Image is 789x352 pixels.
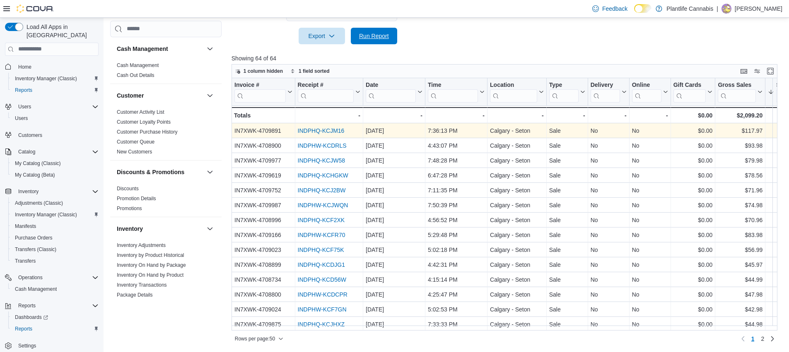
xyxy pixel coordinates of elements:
[673,200,713,210] div: $0.00
[205,44,215,54] button: Cash Management
[718,81,756,89] div: Gross Sales
[17,5,54,13] img: Cova
[490,170,544,180] div: Calgary - Seton
[549,185,585,195] div: Sale
[15,62,35,72] a: Home
[12,113,31,123] a: Users
[234,245,292,255] div: IN7XWK-4709023
[8,323,102,335] button: Reports
[718,200,762,210] div: $74.98
[18,342,36,349] span: Settings
[591,81,627,102] button: Delivery
[244,68,283,74] span: 1 column hidden
[8,84,102,96] button: Reports
[632,110,668,120] div: -
[15,147,39,157] button: Catalog
[632,81,668,102] button: Online
[366,81,416,89] div: Date
[23,23,99,39] span: Load All Apps in [GEOGRAPHIC_DATA]
[297,261,345,268] a: INDPHQ-KCDJG1
[8,232,102,244] button: Purchase Orders
[117,282,167,288] a: Inventory Transactions
[117,252,184,258] a: Inventory by Product Historical
[490,185,544,195] div: Calgary - Seton
[428,170,485,180] div: 6:47:28 PM
[18,274,43,281] span: Operations
[718,185,762,195] div: $71.96
[428,141,485,151] div: 4:43:07 PM
[15,286,57,292] span: Cash Management
[205,167,215,177] button: Discounts & Promotions
[12,324,36,334] a: Reports
[15,340,99,351] span: Settings
[673,156,713,165] div: $0.00
[673,170,713,180] div: $0.00
[632,170,668,180] div: No
[765,66,775,76] button: Enter fullscreen
[110,107,222,160] div: Customer
[359,32,389,40] span: Run Report
[549,110,585,120] div: -
[591,200,627,210] div: No
[117,185,139,192] span: Discounts
[366,230,422,240] div: [DATE]
[18,132,42,139] span: Customers
[15,102,34,112] button: Users
[490,110,544,120] div: -
[12,233,56,243] a: Purchase Orders
[297,276,346,283] a: INDPHQ-KCD56W
[15,273,46,283] button: Operations
[591,126,627,136] div: No
[428,126,485,136] div: 7:36:13 PM
[12,324,99,334] span: Reports
[117,149,152,155] a: New Customers
[205,224,215,234] button: Inventory
[18,103,31,110] span: Users
[591,156,627,165] div: No
[117,129,178,135] a: Customer Purchase History
[632,126,668,136] div: No
[297,321,345,328] a: INDPHQ-KCJHXZ
[490,81,537,89] div: Location
[589,0,631,17] a: Feedback
[12,312,51,322] a: Dashboards
[12,244,99,254] span: Transfers (Classic)
[8,311,102,323] a: Dashboards
[15,130,46,140] a: Customers
[117,91,144,100] h3: Customer
[767,334,777,344] a: Next page
[2,272,102,283] button: Operations
[117,206,142,211] a: Promotions
[117,196,156,201] a: Promotion Details
[117,109,164,115] a: Customer Activity List
[12,74,80,84] a: Inventory Manager (Classic)
[549,156,585,165] div: Sale
[673,81,706,89] div: Gift Cards
[234,81,286,102] div: Invoice #
[232,54,783,62] p: Showing 64 of 64
[117,72,154,79] span: Cash Out Details
[366,126,422,136] div: [DATE]
[235,335,275,342] span: Rows per page : 50
[758,332,767,345] a: Page 2 of 2
[632,81,661,102] div: Online
[15,235,53,241] span: Purchase Orders
[12,198,66,208] a: Adjustments (Classic)
[297,157,345,164] a: INDPHQ-KCJW58
[15,326,32,332] span: Reports
[721,4,731,14] div: Morgen Graves
[15,246,56,253] span: Transfers (Classic)
[591,170,627,180] div: No
[232,66,286,76] button: 1 column hidden
[117,225,203,233] button: Inventory
[117,168,184,176] h3: Discounts & Promotions
[12,221,99,231] span: Manifests
[632,81,661,89] div: Online
[15,115,28,122] span: Users
[490,81,544,102] button: Location
[8,244,102,255] button: Transfers (Classic)
[8,283,102,295] button: Cash Management
[234,230,292,240] div: IN7XWK-4709166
